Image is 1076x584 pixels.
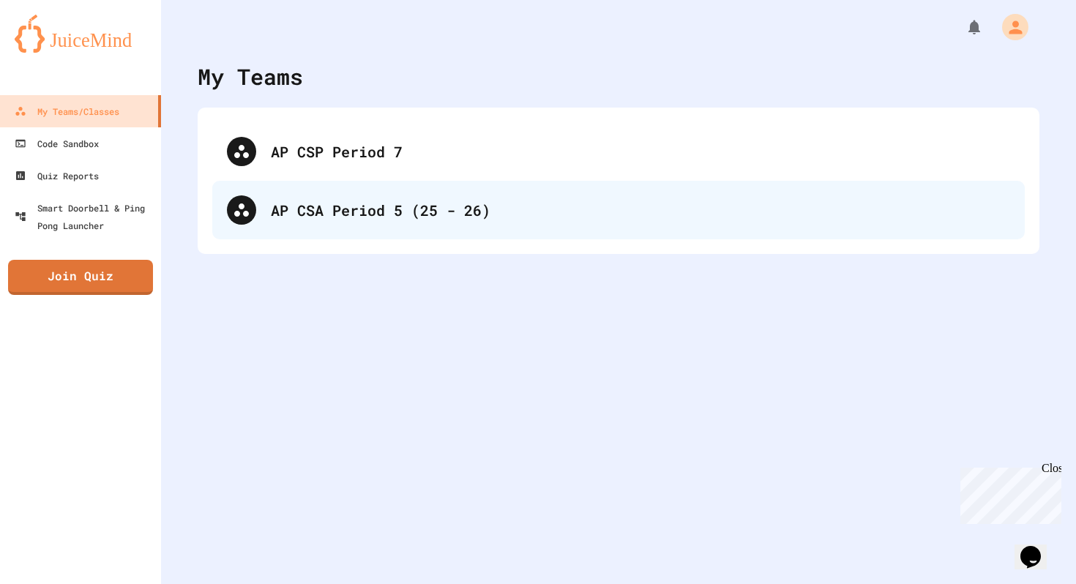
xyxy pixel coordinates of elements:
[15,102,119,120] div: My Teams/Classes
[271,199,1010,221] div: AP CSA Period 5 (25 - 26)
[15,15,146,53] img: logo-orange.svg
[1015,525,1061,569] iframe: chat widget
[15,199,155,234] div: Smart Doorbell & Ping Pong Launcher
[15,135,99,152] div: Code Sandbox
[212,181,1025,239] div: AP CSA Period 5 (25 - 26)
[271,141,1010,162] div: AP CSP Period 7
[15,167,99,184] div: Quiz Reports
[987,10,1032,44] div: My Account
[212,122,1025,181] div: AP CSP Period 7
[6,6,101,93] div: Chat with us now!Close
[954,462,1061,524] iframe: chat widget
[8,260,153,295] a: Join Quiz
[938,15,987,40] div: My Notifications
[198,60,303,93] div: My Teams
